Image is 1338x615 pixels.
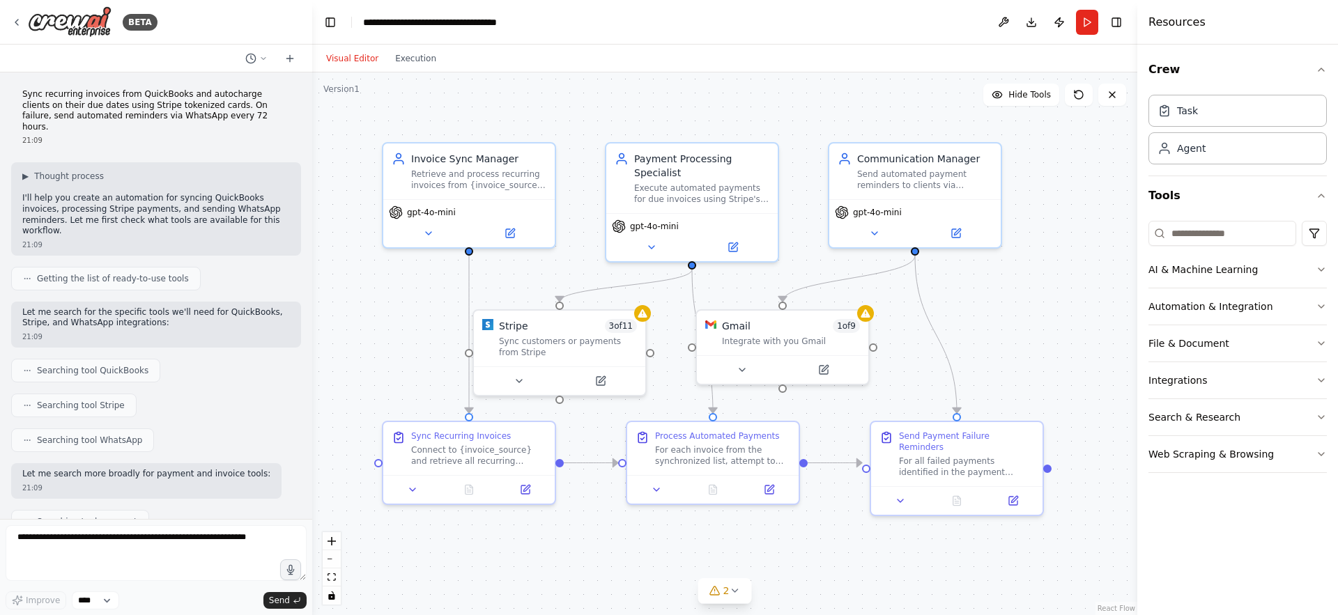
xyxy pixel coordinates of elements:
button: Crew [1148,50,1327,89]
h4: Resources [1148,14,1206,31]
span: ▶ [22,171,29,182]
button: No output available [684,481,743,498]
button: Visual Editor [318,50,387,67]
div: Process Automated PaymentsFor each invoice from the synchronized list, attempt to process payment... [626,421,800,505]
g: Edge from 22f558f8-d282-47b6-b3f9-f2365562f9fe to 39e3ec4c-28bf-45b7-b4e7-8f9c409c4283 [564,456,618,470]
div: StripeStripe3of11Sync customers or payments from Stripe [472,309,647,396]
div: BETA [123,14,157,31]
div: Connect to {invoice_source} and retrieve all recurring invoices that are due for payment. Extract... [411,444,546,467]
div: Invoice Sync Manager [411,152,546,166]
button: Web Scraping & Browsing [1148,436,1327,472]
div: Execute automated payments for due invoices using Stripe's tokenized payment methods, handling su... [634,182,769,205]
p: Sync recurring invoices from QuickBooks and autocharge clients on their due dates using Stripe to... [22,89,290,132]
div: Payment Processing SpecialistExecute automated payments for due invoices using Stripe's tokenized... [605,142,779,263]
button: Integrations [1148,362,1327,398]
button: zoom in [323,532,341,550]
button: Search & Research [1148,399,1327,435]
p: Let me search for the specific tools we'll need for QuickBooks, Stripe, and WhatsApp integrations: [22,307,290,329]
button: Improve [6,591,66,609]
div: Crew [1148,89,1327,176]
span: Number of enabled actions [833,319,860,333]
span: Improve [26,595,60,606]
button: Execution [387,50,445,67]
button: AI & Machine Learning [1148,251,1327,288]
div: Task [1177,104,1198,118]
button: Open in side panel [745,481,793,498]
g: Edge from 4efb471c-1fe8-4407-9195-0f4cf23126a0 to 39e3ec4c-28bf-45b7-b4e7-8f9c409c4283 [685,270,720,413]
span: 2 [723,584,730,598]
span: gpt-4o-mini [853,207,902,218]
div: Send Payment Failure RemindersFor all failed payments identified in the payment processing step, ... [870,421,1044,516]
g: Edge from 67e77855-3bb4-4ee2-912e-1012091516ac to fb1aa30a-ed28-426e-afd9-5f2b453d52aa [908,256,964,413]
button: Hide left sidebar [321,13,340,32]
button: No output available [928,492,987,509]
button: Hide Tools [983,84,1059,106]
div: Send automated payment reminders to clients via messaging platforms when payments fail, schedulin... [857,169,992,191]
span: Number of enabled actions [605,319,638,333]
button: Open in side panel [916,225,995,242]
span: Getting the list of ready-to-use tools [37,273,189,284]
p: Let me search more broadly for payment and invoice tools: [22,469,270,480]
div: 21:09 [22,332,290,342]
div: For each invoice from the synchronized list, attempt to process payment using Stripe's tokenized ... [655,444,790,467]
span: Searching tool WhatsApp [37,435,142,446]
button: toggle interactivity [323,586,341,605]
nav: breadcrumb [363,15,497,29]
button: Open in side panel [470,225,549,242]
div: Process Automated Payments [655,430,780,442]
div: Version 1 [323,84,360,95]
span: Send [269,595,290,606]
div: Communication Manager [857,152,992,166]
button: fit view [323,568,341,586]
button: Automation & Integration [1148,288,1327,325]
button: No output available [440,481,499,498]
div: Sync customers or payments from Stripe [499,336,637,358]
span: Hide Tools [1008,89,1051,100]
div: Integrate with you Gmail [722,336,860,347]
div: Payment Processing Specialist [634,152,769,180]
img: Gmail [705,319,716,330]
g: Edge from 4efb471c-1fe8-4407-9195-0f4cf23126a0 to 456ca50a-fc0b-4957-b9d1-af5cf7f862bb [553,270,699,302]
button: Open in side panel [561,373,640,389]
button: Send [263,592,307,609]
img: Stripe [482,319,493,330]
button: Click to speak your automation idea [280,559,301,580]
button: File & Document [1148,325,1327,361]
button: zoom out [323,550,341,568]
p: I'll help you create an automation for syncing QuickBooks invoices, processing Stripe payments, a... [22,193,290,236]
span: gpt-4o-mini [630,221,679,232]
a: React Flow attribution [1098,605,1135,612]
button: Tools [1148,176,1327,215]
span: Searching tool payment [37,516,137,527]
button: Start a new chat [279,50,301,67]
div: React Flow controls [323,532,341,605]
div: Stripe [499,319,528,333]
g: Edge from 8c008769-5740-4745-95b2-02ddf0842eed to 22f558f8-d282-47b6-b3f9-f2365562f9fe [462,256,476,413]
div: 21:09 [22,240,290,250]
div: Sync Recurring Invoices [411,430,511,442]
div: Retrieve and process recurring invoices from {invoice_source}, ensuring all invoice data includin... [411,169,546,191]
button: Open in side panel [989,492,1037,509]
button: Open in side panel [784,361,863,378]
span: Searching tool QuickBooks [37,365,148,376]
div: Agent [1177,141,1206,155]
div: Send Payment Failure Reminders [899,430,1034,453]
g: Edge from 39e3ec4c-28bf-45b7-b4e7-8f9c409c4283 to fb1aa30a-ed28-426e-afd9-5f2b453d52aa [808,456,862,470]
button: 2 [698,578,752,604]
div: 21:09 [22,135,290,146]
span: gpt-4o-mini [407,207,456,218]
div: Invoice Sync ManagerRetrieve and process recurring invoices from {invoice_source}, ensuring all i... [382,142,556,249]
g: Edge from 67e77855-3bb4-4ee2-912e-1012091516ac to 9bfdee35-d7a8-45fd-a885-3dac7092d2b9 [776,256,922,302]
span: Searching tool Stripe [37,400,125,411]
button: Hide right sidebar [1107,13,1126,32]
button: Switch to previous chat [240,50,273,67]
div: GmailGmail1of9Integrate with you Gmail [695,309,870,385]
span: Thought process [34,171,104,182]
div: 21:09 [22,483,270,493]
button: ▶Thought process [22,171,104,182]
div: Tools [1148,215,1327,484]
div: Communication ManagerSend automated payment reminders to clients via messaging platforms when pay... [828,142,1002,249]
div: Sync Recurring InvoicesConnect to {invoice_source} and retrieve all recurring invoices that are d... [382,421,556,505]
div: For all failed payments identified in the payment processing step, send immediate payment reminde... [899,456,1034,478]
button: Open in side panel [501,481,549,498]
